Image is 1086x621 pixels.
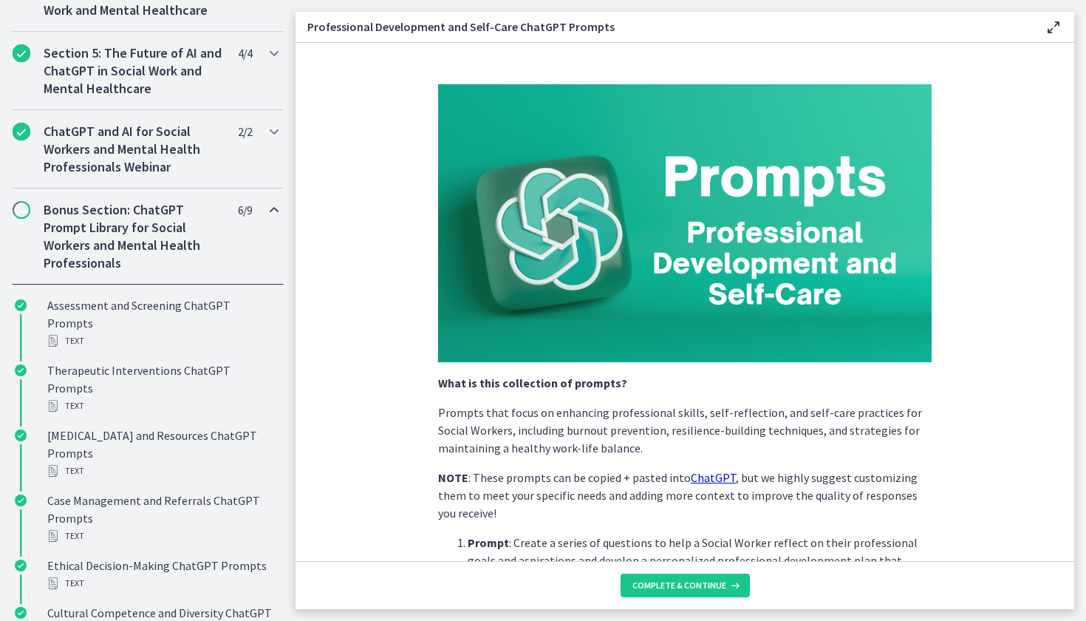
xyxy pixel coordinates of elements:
div: Text [47,574,278,592]
button: Complete & continue [621,574,750,597]
i: Completed [15,560,27,571]
div: Case Management and Referrals ChatGPT Prompts [47,492,278,545]
i: Completed [15,430,27,441]
i: Completed [15,364,27,376]
i: Completed [13,44,30,62]
h2: Section 5: The Future of AI and ChatGPT in Social Work and Mental Healthcare [44,44,224,98]
i: Completed [15,299,27,311]
span: 6 / 9 [238,201,252,219]
i: Completed [15,607,27,619]
p: : These prompts can be copied + pasted into , but we highly suggest customizing them to meet your... [438,469,932,522]
div: Text [47,332,278,350]
span: 4 / 4 [238,44,252,62]
p: : Create a series of questions to help a Social Worker reflect on their professional goals and as... [468,534,932,605]
div: Assessment and Screening ChatGPT Prompts [47,296,278,350]
div: Ethical Decision-Making ChatGPT Prompts [47,557,278,592]
strong: What is this collection of prompts? [438,376,627,390]
strong: NOTE [438,470,468,485]
h2: ChatGPT and AI for Social Workers and Mental Health Professionals Webinar [44,123,224,176]
div: Therapeutic Interventions ChatGPT Prompts [47,362,278,415]
div: Text [47,397,278,415]
div: Text [47,462,278,480]
strong: Prompt [468,535,509,550]
div: Text [47,527,278,545]
a: ChatGPT [691,470,736,485]
h2: Bonus Section: ChatGPT Prompt Library for Social Workers and Mental Health Professionals [44,201,224,272]
span: 2 / 2 [238,123,252,140]
span: Complete & continue [632,580,726,591]
p: Prompts that focus on enhancing professional skills, self-reflection, and self-care practices for... [438,404,932,457]
i: Completed [13,123,30,140]
img: Slides_for_Title_Slides_for_ChatGPT_and_AI_for_Social_Work_%2829%29.png [438,84,932,362]
i: Completed [15,495,27,506]
div: [MEDICAL_DATA] and Resources ChatGPT Prompts [47,427,278,480]
h3: Professional Development and Self-Care ChatGPT Prompts [307,18,1021,35]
